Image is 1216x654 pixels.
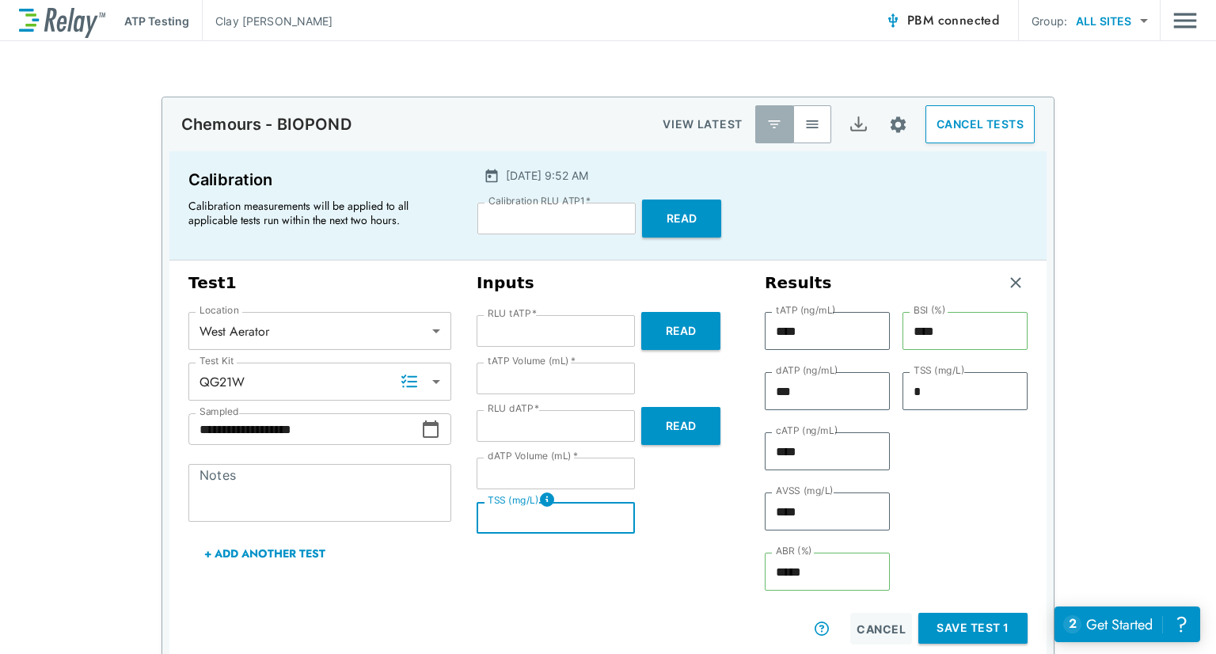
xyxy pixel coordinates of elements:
[181,115,351,134] p: Chemours - BIOPOND
[199,406,239,417] label: Sampled
[642,200,721,238] button: Read
[776,305,836,316] label: tATP (ng/mL)
[488,356,576,367] label: tATP Volume (mL)
[879,5,1005,36] button: PBM connected
[776,485,834,496] label: AVSS (mg/L)
[766,116,782,132] img: Latest
[850,613,912,644] button: Cancel
[488,196,591,207] label: Calibration RLU ATP1
[885,13,901,29] img: Connected Icon
[849,115,868,135] img: Export Icon
[188,273,451,293] h3: Test 1
[199,356,234,367] label: Test Kit
[1173,6,1197,36] img: Drawer Icon
[484,168,500,184] img: Calender Icon
[188,315,451,347] div: West Aerator
[888,115,908,135] img: Settings Icon
[188,413,421,445] input: Choose date, selected date is Oct 14, 2025
[765,273,832,293] h3: Results
[938,11,1000,29] span: connected
[1054,606,1200,642] iframe: Resource center
[776,365,838,376] label: dATP (ng/mL)
[1173,6,1197,36] button: Main menu
[877,104,919,146] button: Site setup
[477,273,739,293] h3: Inputs
[925,105,1035,143] button: CANCEL TESTS
[641,312,720,350] button: Read
[488,403,539,414] label: RLU dATP
[488,451,578,462] label: dATP Volume (mL)
[914,305,946,316] label: BSI (%)
[188,366,451,397] div: QG21W
[914,365,965,376] label: TSS (mg/L)
[488,308,537,319] label: RLU tATP
[19,4,105,38] img: LuminUltra Relay
[804,116,820,132] img: View All
[839,105,877,143] button: Export
[1032,13,1067,29] p: Group:
[907,10,999,32] span: PBM
[188,199,442,227] p: Calibration measurements will be applied to all applicable tests run within the next two hours.
[776,425,838,436] label: cATP (ng/mL)
[776,546,812,557] label: ABR (%)
[199,305,239,316] label: Location
[188,167,449,192] p: Calibration
[488,495,539,506] label: TSS (mg/L)
[506,167,588,184] p: [DATE] 9:52 AM
[641,407,720,445] button: Read
[124,13,189,29] p: ATP Testing
[1008,275,1024,291] img: Remove
[918,613,1028,644] button: Save Test 1
[188,534,341,572] button: + Add Another Test
[663,115,743,134] p: VIEW LATEST
[215,13,332,29] p: Clay [PERSON_NAME]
